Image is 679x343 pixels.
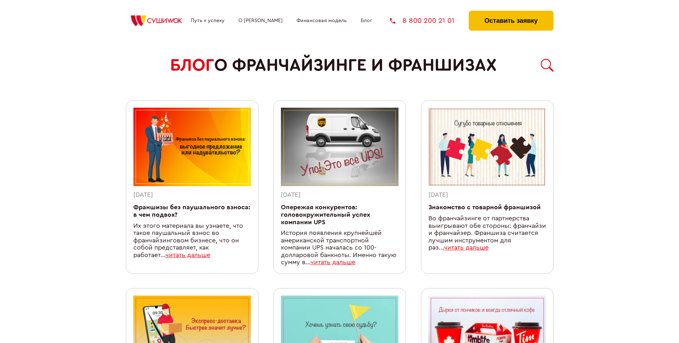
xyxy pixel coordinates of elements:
[444,245,489,251] a: читать дальше
[297,18,347,24] a: Финансовая модель
[402,17,454,24] span: 8 800 200 21 01
[133,204,250,218] a: Франшизы без паушального взноса: в чем подвох?
[214,56,497,75] span: о франчайзинге и франшизах
[191,18,225,24] a: Путь к успеху
[428,204,541,210] a: Знакомство с товарной франшизой
[238,18,283,24] a: О [PERSON_NAME]
[133,222,251,259] div: Их этого материала вы узнаете, что такое паушальный взнос во франчайзинговом бизнесе, что он собо...
[281,191,398,199] div: [DATE]
[428,191,546,199] div: [DATE]
[281,230,398,266] div: История появления крупнейшей американской транспортной компании UPS началась со 100-долларовой ба...
[281,204,370,225] a: Опережая конкурентов: головокружительный успех компании UPS
[170,56,214,75] span: БЛОГ
[310,259,355,265] a: читать дальше
[469,11,553,31] button: Оставить заявку
[390,17,454,24] a: 8 800 200 21 01
[133,191,251,199] div: [DATE]
[165,252,210,258] a: читать дальше
[428,215,546,252] div: Во франчайзинге от партнерства выигрывают обе стороны: франчайзи и франчайзер. Франшиза считается...
[361,18,372,24] a: Блог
